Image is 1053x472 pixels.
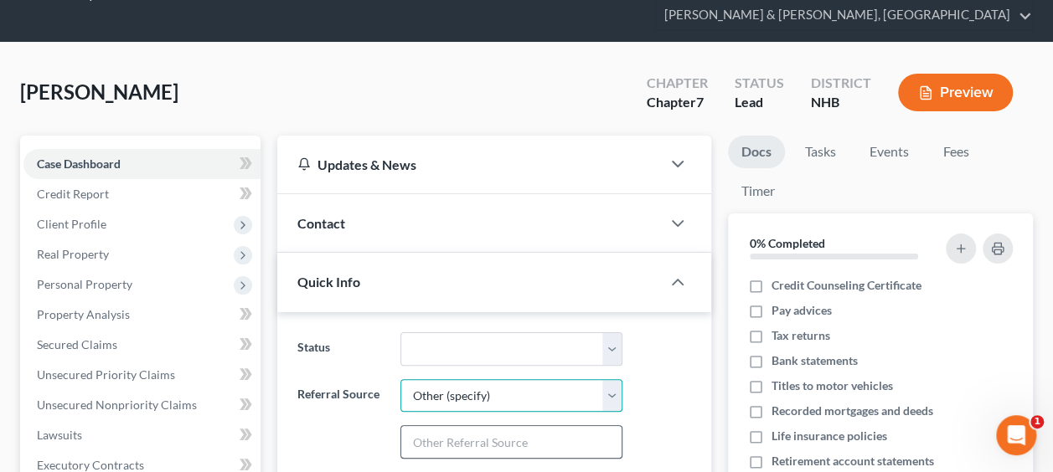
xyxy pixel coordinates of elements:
div: District [811,74,871,93]
a: Credit Report [23,179,261,209]
label: Status [289,332,391,366]
a: Docs [728,136,785,168]
a: Unsecured Nonpriority Claims [23,390,261,420]
span: Credit Counseling Certificate [772,277,921,294]
span: Real Property [37,247,109,261]
input: Other Referral Source [401,426,622,458]
span: Quick Info [297,274,360,290]
span: Titles to motor vehicles [772,377,893,394]
a: Property Analysis [23,300,261,330]
span: Bank statements [772,352,858,369]
strong: 0% Completed [750,236,825,250]
span: Credit Report [37,187,109,201]
span: Contact [297,215,345,231]
span: Unsecured Priority Claims [37,367,175,382]
span: Property Analysis [37,307,130,321]
div: Lead [735,93,784,112]
span: Tax returns [772,327,830,344]
div: NHB [811,93,871,112]
a: Fees [929,136,983,168]
span: Life insurance policies [772,428,887,444]
span: [PERSON_NAME] [20,80,178,104]
span: Retirement account statements [772,453,934,469]
span: Personal Property [37,277,132,291]
div: Status [735,74,784,93]
span: Executory Contracts [37,458,144,472]
a: Unsecured Priority Claims [23,360,261,390]
div: Updates & News [297,156,641,173]
span: Lawsuits [37,428,82,442]
label: Referral Source [289,379,391,459]
a: Case Dashboard [23,149,261,179]
div: Chapter [647,74,708,93]
span: Secured Claims [37,337,117,351]
div: Chapter [647,93,708,112]
a: Secured Claims [23,330,261,360]
span: Unsecured Nonpriority Claims [37,398,197,412]
span: 1 [1030,415,1044,428]
a: Tasks [792,136,849,168]
span: Pay advices [772,302,832,319]
a: Events [856,136,922,168]
button: Preview [898,74,1013,111]
span: 7 [696,94,704,110]
span: Case Dashboard [37,156,121,171]
span: Client Profile [37,217,106,231]
a: Timer [728,175,788,208]
a: Lawsuits [23,420,261,450]
iframe: Intercom live chat [996,415,1036,455]
span: Recorded mortgages and deeds [772,403,933,419]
